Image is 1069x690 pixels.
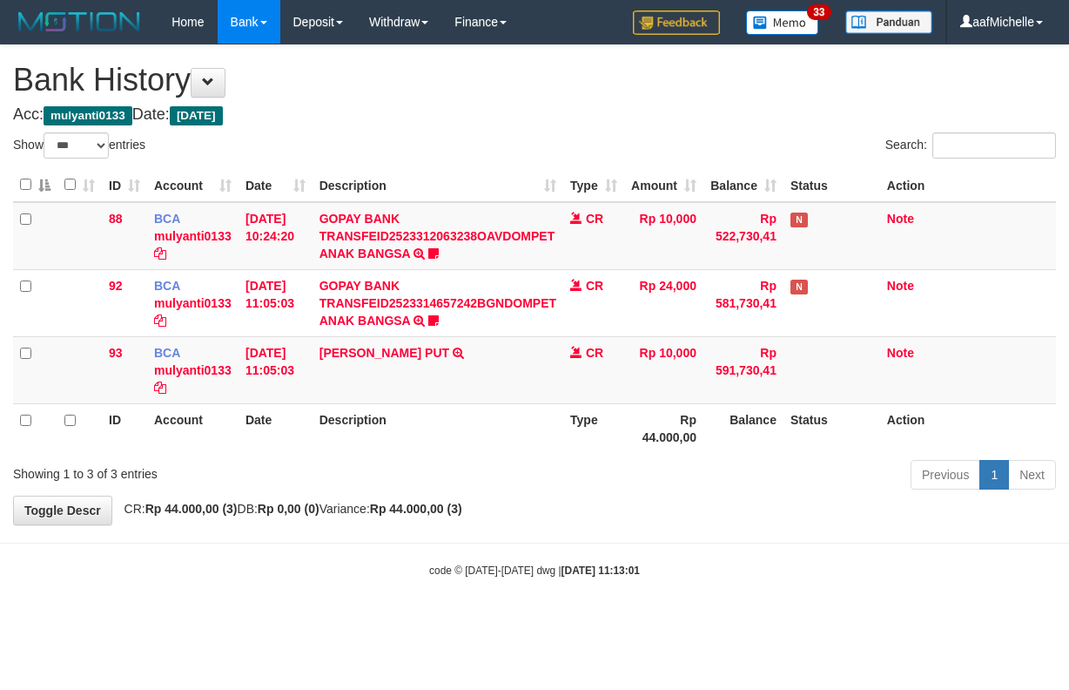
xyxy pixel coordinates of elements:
span: Has Note [790,213,808,227]
th: : activate to sort column descending [13,168,57,202]
a: Note [887,346,914,360]
span: CR: DB: Variance: [116,502,462,516]
th: Amount: activate to sort column ascending [624,168,703,202]
a: mulyanti0133 [154,363,232,377]
th: Type: activate to sort column ascending [563,168,624,202]
a: mulyanti0133 [154,229,232,243]
th: Status [783,403,880,453]
a: Copy mulyanti0133 to clipboard [154,314,166,328]
strong: Rp 0,00 (0) [258,502,319,516]
th: Type [563,403,624,453]
span: [DATE] [170,106,223,125]
select: Showentries [44,132,109,159]
th: Account [147,403,239,453]
span: 93 [109,346,123,360]
span: BCA [154,212,180,226]
td: [DATE] 11:05:03 [239,269,313,336]
strong: Rp 44.000,00 (3) [145,502,238,516]
a: Toggle Descr [13,496,112,525]
span: BCA [154,279,180,293]
th: Action [880,168,1056,202]
a: Next [1008,460,1056,490]
span: 92 [109,279,123,293]
th: Balance [703,403,783,453]
th: : activate to sort column ascending [57,168,102,202]
a: [PERSON_NAME] PUT [319,346,449,360]
th: Action [880,403,1056,453]
input: Search: [932,132,1056,159]
span: CR [586,279,603,293]
img: panduan.png [845,10,932,34]
td: [DATE] 11:05:03 [239,336,313,403]
small: code © [DATE]-[DATE] dwg | [429,565,640,577]
a: Note [887,279,914,293]
th: Description [313,403,563,453]
th: ID [102,403,147,453]
a: GOPAY BANK TRANSFEID2523314657242BGNDOMPET ANAK BANGSA [319,279,556,328]
div: Showing 1 to 3 of 3 entries [13,458,433,483]
img: Feedback.jpg [633,10,720,35]
span: CR [586,346,603,360]
strong: [DATE] 11:13:01 [561,565,640,577]
th: Balance: activate to sort column ascending [703,168,783,202]
td: Rp 581,730,41 [703,269,783,336]
a: GOPAY BANK TRANSFEID2523312063238OAVDOMPET ANAK BANGSA [319,212,555,260]
th: Description: activate to sort column ascending [313,168,563,202]
a: Note [887,212,914,226]
th: Rp 44.000,00 [624,403,703,453]
span: BCA [154,346,180,360]
td: [DATE] 10:24:20 [239,202,313,270]
label: Show entries [13,132,145,159]
th: ID: activate to sort column ascending [102,168,147,202]
td: Rp 591,730,41 [703,336,783,403]
a: Copy mulyanti0133 to clipboard [154,247,166,260]
img: Button%20Memo.svg [746,10,819,35]
h1: Bank History [13,63,1056,98]
span: Has Note [790,280,808,294]
a: mulyanti0133 [154,296,232,310]
th: Date [239,403,313,453]
span: 88 [109,212,123,226]
th: Status [783,168,880,202]
td: Rp 24,000 [624,269,703,336]
span: CR [586,212,603,226]
img: MOTION_logo.png [13,9,145,35]
td: Rp 10,000 [624,336,703,403]
a: Copy mulyanti0133 to clipboard [154,381,166,395]
span: 33 [807,4,830,20]
td: Rp 522,730,41 [703,202,783,270]
th: Account: activate to sort column ascending [147,168,239,202]
strong: Rp 44.000,00 (3) [370,502,462,516]
td: Rp 10,000 [624,202,703,270]
h4: Acc: Date: [13,106,1056,124]
a: 1 [979,460,1009,490]
th: Date: activate to sort column ascending [239,168,313,202]
span: mulyanti0133 [44,106,132,125]
a: Previous [911,460,980,490]
label: Search: [885,132,1056,159]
